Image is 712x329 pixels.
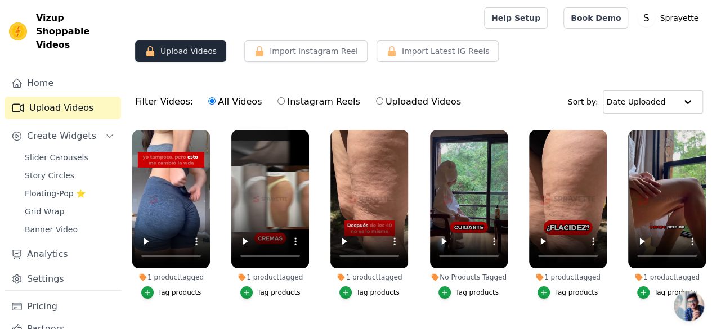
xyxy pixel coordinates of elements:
[643,12,650,24] text: S
[18,222,121,237] a: Banner Video
[402,46,490,57] span: Import Latest IG Reels
[18,186,121,201] a: Floating-Pop ⭐
[18,168,121,183] a: Story Circles
[257,288,301,297] div: Tag products
[18,204,121,219] a: Grid Wrap
[484,7,548,29] a: Help Setup
[554,288,598,297] div: Tag products
[208,97,216,105] input: All Videos
[375,94,462,109] label: Uploaded Videos
[25,188,86,199] span: Floating-Pop ⭐
[568,90,704,114] div: Sort by:
[240,286,301,299] button: Tag products
[654,288,697,297] div: Tag products
[244,40,368,62] button: Import Instagram Reel
[339,286,400,299] button: Tag products
[376,97,383,105] input: Uploaded Videos
[538,286,598,299] button: Tag products
[637,286,697,299] button: Tag products
[438,286,499,299] button: Tag products
[18,150,121,165] a: Slider Carousels
[5,295,121,318] a: Pricing
[377,40,499,62] button: Import Latest IG Reels
[430,273,508,282] div: No Products Tagged
[5,72,121,94] a: Home
[25,206,64,217] span: Grid Wrap
[25,224,78,235] span: Banner Video
[563,7,628,29] a: Book Demo
[330,273,408,282] div: 1 product tagged
[132,273,210,282] div: 1 product tagged
[25,170,74,181] span: Story Circles
[36,11,117,52] span: Vizup Shoppable Videos
[135,89,467,115] div: Filter Videos:
[158,288,201,297] div: Tag products
[5,268,121,290] a: Settings
[5,97,121,119] a: Upload Videos
[5,243,121,265] a: Analytics
[231,273,309,282] div: 1 product tagged
[27,129,96,143] span: Create Widgets
[674,291,704,321] a: Chat abierto
[277,94,360,109] label: Instagram Reels
[277,97,285,105] input: Instagram Reels
[529,273,607,282] div: 1 product tagged
[9,22,27,40] img: Vizup
[455,288,499,297] div: Tag products
[5,125,121,147] button: Create Widgets
[208,94,262,109] label: All Videos
[655,8,703,28] p: Sprayette
[141,286,201,299] button: Tag products
[135,40,226,62] button: Upload Videos
[628,273,706,282] div: 1 product tagged
[356,288,400,297] div: Tag products
[25,152,88,163] span: Slider Carousels
[637,8,703,28] button: S Sprayette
